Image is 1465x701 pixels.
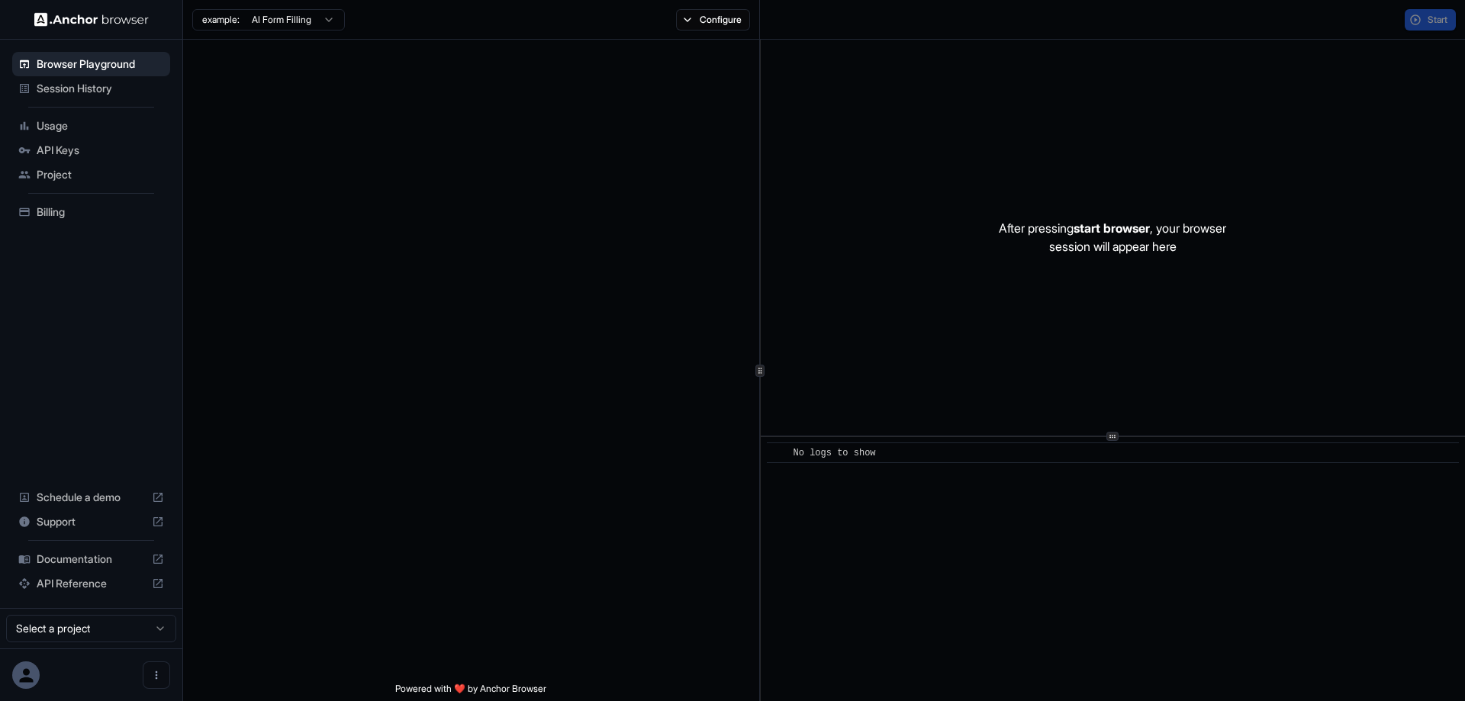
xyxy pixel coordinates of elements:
[395,683,546,701] span: Powered with ❤️ by Anchor Browser
[37,56,164,72] span: Browser Playground
[12,200,170,224] div: Billing
[1074,220,1150,236] span: start browser
[12,571,170,596] div: API Reference
[794,448,876,458] span: No logs to show
[12,138,170,162] div: API Keys
[37,204,164,220] span: Billing
[143,661,170,689] button: Open menu
[12,52,170,76] div: Browser Playground
[774,445,782,461] span: ​
[202,14,240,26] span: example:
[999,219,1226,256] p: After pressing , your browser session will appear here
[37,143,164,158] span: API Keys
[37,490,146,505] span: Schedule a demo
[12,510,170,534] div: Support
[12,76,170,101] div: Session History
[676,9,750,31] button: Configure
[37,551,146,567] span: Documentation
[12,485,170,510] div: Schedule a demo
[37,576,146,591] span: API Reference
[37,81,164,96] span: Session History
[37,514,146,529] span: Support
[12,114,170,138] div: Usage
[37,118,164,133] span: Usage
[34,12,149,27] img: Anchor Logo
[12,162,170,187] div: Project
[12,547,170,571] div: Documentation
[37,167,164,182] span: Project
